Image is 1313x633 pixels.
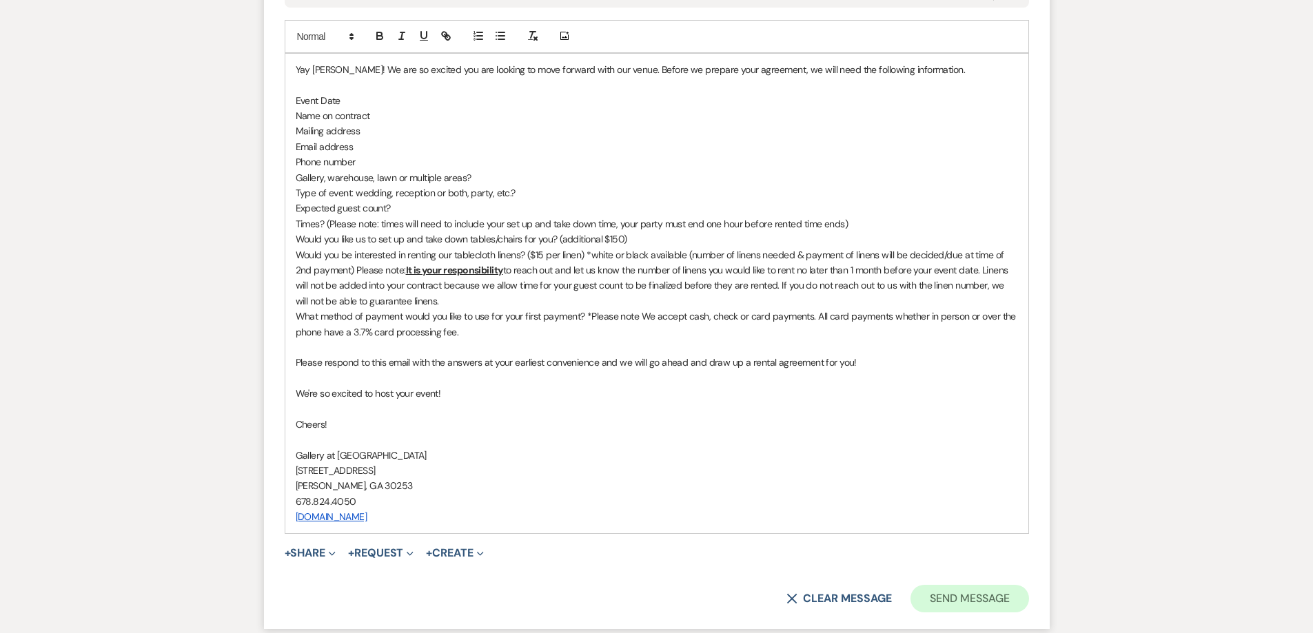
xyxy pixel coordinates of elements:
p: We're so excited to host your event! [296,386,1018,401]
a: [DOMAIN_NAME] [296,510,367,523]
span: [STREET_ADDRESS] [296,464,376,477]
p: Mailing address [296,123,1018,138]
span: [PERSON_NAME], GA 30253 [296,479,413,492]
span: + [426,548,432,559]
p: Gallery, warehouse, lawn or multiple areas? [296,170,1018,185]
span: 678.824.4050 [296,495,356,508]
p: Would you be interested in renting our tablecloth linens? ($15 per linen) *white or black availab... [296,247,1018,309]
span: Gallery at [GEOGRAPHIC_DATA] [296,449,427,461]
button: Share [285,548,336,559]
p: Type of event: wedding, reception or both, party, etc.? [296,185,1018,200]
p: Name on contract [296,108,1018,123]
button: Create [426,548,483,559]
p: Please respond to this email with the answers at your earliest convenience and we will go ahead a... [296,355,1018,370]
p: Email address [296,139,1018,154]
button: Send Message [910,585,1028,612]
u: It is your responsibility [406,264,503,276]
p: Times? (Please note: times will need to include your set up and take down time, your party must e... [296,216,1018,231]
p: What method of payment would you like to use for your first payment? *Please note We accept cash,... [296,309,1018,340]
p: Would you like us to set up and take down tables/chairs for you? (additional $150) [296,231,1018,247]
p: Cheers! [296,417,1018,432]
span: + [285,548,291,559]
button: Request [348,548,414,559]
p: Phone number [296,154,1018,169]
p: Event Date [296,93,1018,108]
p: Yay [PERSON_NAME]! We are so excited you are looking to move forward with our venue. Before we pr... [296,62,1018,77]
span: + [348,548,354,559]
p: Expected guest count? [296,200,1018,216]
button: Clear message [786,593,891,604]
